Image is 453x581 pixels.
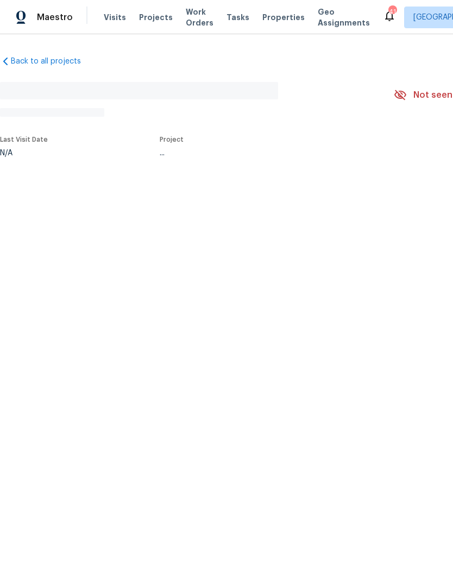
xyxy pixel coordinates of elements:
[186,7,213,28] span: Work Orders
[388,7,396,17] div: 41
[104,12,126,23] span: Visits
[226,14,249,21] span: Tasks
[160,149,368,157] div: ...
[160,136,184,143] span: Project
[318,7,370,28] span: Geo Assignments
[37,12,73,23] span: Maestro
[262,12,305,23] span: Properties
[139,12,173,23] span: Projects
